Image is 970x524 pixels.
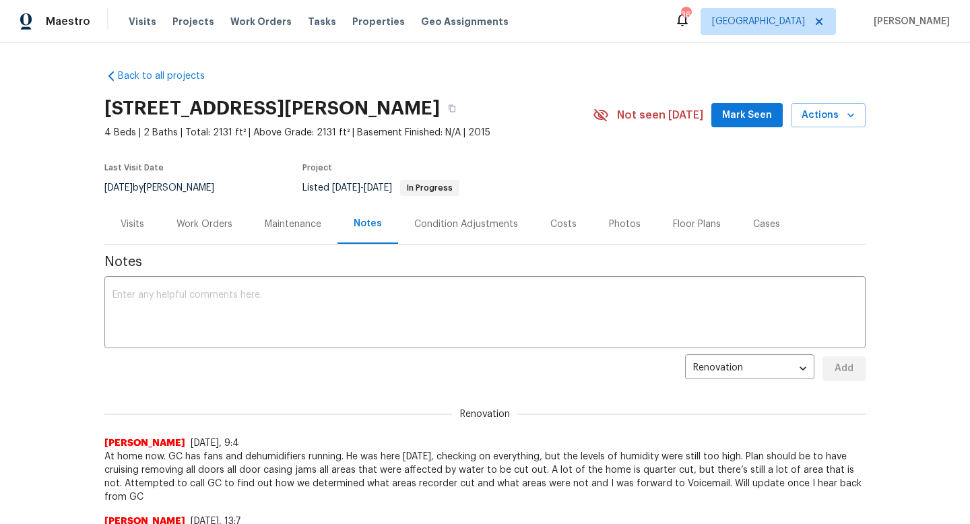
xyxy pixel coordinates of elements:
span: Visits [129,15,156,28]
span: Maestro [46,15,90,28]
span: [PERSON_NAME] [104,436,185,450]
span: [GEOGRAPHIC_DATA] [712,15,805,28]
span: Renovation [452,407,518,421]
button: Actions [791,103,866,128]
span: 4 Beds | 2 Baths | Total: 2131 ft² | Above Grade: 2131 ft² | Basement Finished: N/A | 2015 [104,126,593,139]
div: Maintenance [265,218,321,231]
div: Notes [354,217,382,230]
span: Not seen [DATE] [617,108,703,122]
span: Notes [104,255,866,269]
span: Tasks [308,17,336,26]
div: Visits [121,218,144,231]
div: Condition Adjustments [414,218,518,231]
span: Listed [302,183,459,193]
button: Mark Seen [711,103,783,128]
span: Actions [802,107,855,124]
span: Project [302,164,332,172]
span: [DATE] [364,183,392,193]
span: [DATE] [332,183,360,193]
span: [DATE], 9:4 [191,438,239,448]
span: [PERSON_NAME] [868,15,950,28]
span: At home now. GC has fans and dehumidifiers running. He was here [DATE], checking on everything, b... [104,450,866,504]
a: Back to all projects [104,69,234,83]
span: Projects [172,15,214,28]
div: Renovation [685,352,814,385]
div: Photos [609,218,641,231]
span: Geo Assignments [421,15,509,28]
h2: [STREET_ADDRESS][PERSON_NAME] [104,102,440,115]
span: [DATE] [104,183,133,193]
span: In Progress [401,184,458,192]
span: Last Visit Date [104,164,164,172]
div: Costs [550,218,577,231]
span: Mark Seen [722,107,772,124]
div: Floor Plans [673,218,721,231]
div: by [PERSON_NAME] [104,180,230,196]
button: Copy Address [440,96,464,121]
div: Cases [753,218,780,231]
span: Properties [352,15,405,28]
span: - [332,183,392,193]
div: Work Orders [176,218,232,231]
div: 36 [681,8,690,22]
span: Work Orders [230,15,292,28]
